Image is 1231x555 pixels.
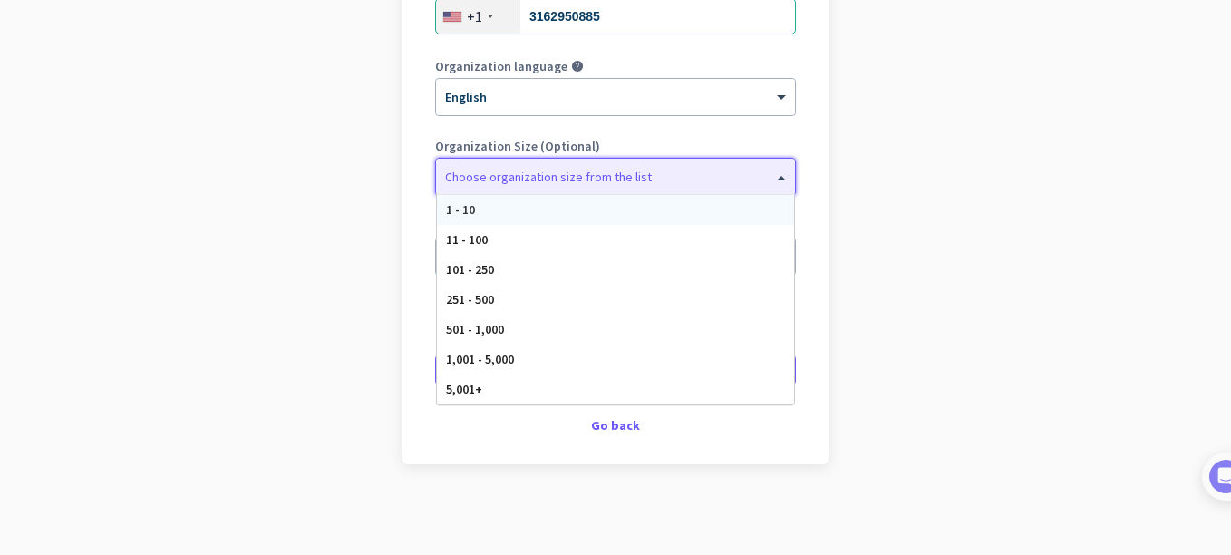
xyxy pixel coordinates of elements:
[467,7,482,25] div: +1
[446,291,494,307] span: 251 - 500
[437,195,794,404] div: Options List
[435,140,796,152] label: Organization Size (Optional)
[446,321,504,337] span: 501 - 1,000
[446,231,488,248] span: 11 - 100
[446,201,475,218] span: 1 - 10
[435,419,796,432] div: Go back
[446,261,494,277] span: 101 - 250
[435,60,567,73] label: Organization language
[446,381,482,397] span: 5,001+
[446,351,514,367] span: 1,001 - 5,000
[435,354,796,386] button: Create Organization
[571,60,584,73] i: help
[435,219,796,232] label: Organization Time Zone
